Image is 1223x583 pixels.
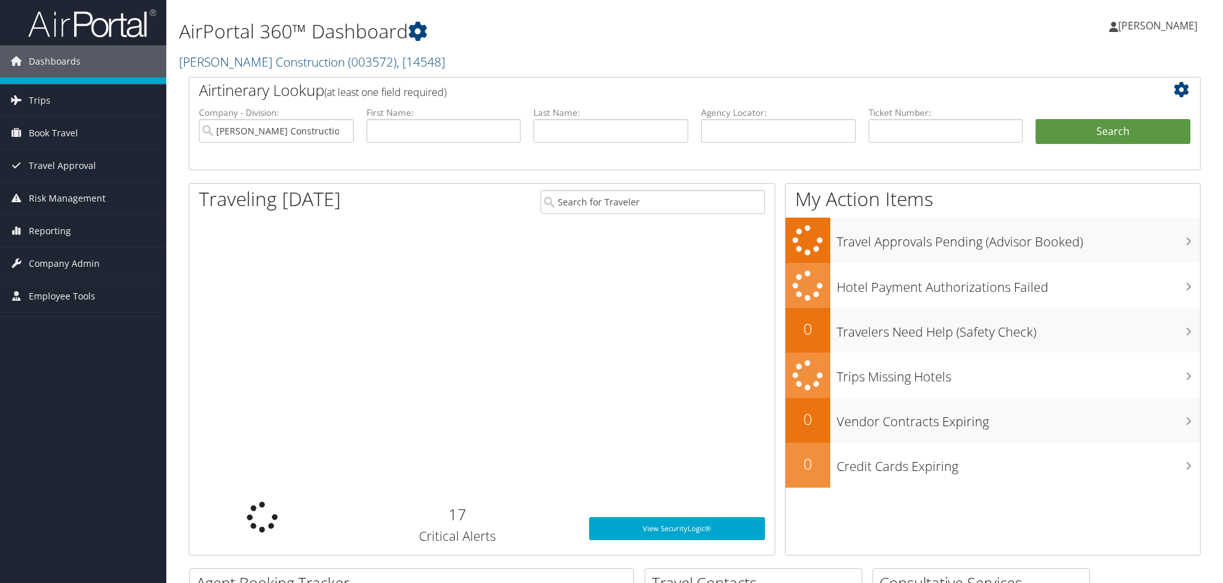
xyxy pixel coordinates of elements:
h3: Hotel Payment Authorizations Failed [837,272,1200,296]
h2: 0 [785,453,830,475]
span: Reporting [29,215,71,247]
h3: Travelers Need Help (Safety Check) [837,317,1200,341]
span: Risk Management [29,182,106,214]
span: Trips [29,84,51,116]
span: Employee Tools [29,280,95,312]
a: View SecurityLogic® [589,517,765,540]
label: First Name: [367,106,521,119]
a: [PERSON_NAME] Construction [179,53,445,70]
a: Travel Approvals Pending (Advisor Booked) [785,218,1200,263]
input: Search for Traveler [540,190,765,214]
a: [PERSON_NAME] [1109,6,1210,45]
span: Travel Approval [29,150,96,182]
span: ( 003572 ) [348,53,397,70]
h2: 17 [345,504,570,525]
span: [PERSON_NAME] [1118,19,1197,33]
h2: 0 [785,408,830,430]
h1: AirPortal 360™ Dashboard [179,18,867,45]
button: Search [1036,119,1190,145]
a: Trips Missing Hotels [785,353,1200,398]
h1: My Action Items [785,186,1200,212]
h2: 0 [785,318,830,340]
a: 0Credit Cards Expiring [785,443,1200,488]
a: Hotel Payment Authorizations Failed [785,263,1200,308]
a: 0Travelers Need Help (Safety Check) [785,308,1200,353]
h2: Airtinerary Lookup [199,79,1106,101]
h3: Credit Cards Expiring [837,451,1200,475]
label: Last Name: [533,106,688,119]
h3: Vendor Contracts Expiring [837,406,1200,431]
a: 0Vendor Contracts Expiring [785,398,1200,443]
label: Company - Division: [199,106,354,119]
span: (at least one field required) [324,85,446,99]
label: Ticket Number: [869,106,1023,119]
h1: Traveling [DATE] [199,186,341,212]
h3: Trips Missing Hotels [837,362,1200,386]
label: Agency Locator: [701,106,856,119]
span: Book Travel [29,117,78,149]
span: , [ 14548 ] [397,53,445,70]
span: Company Admin [29,248,100,280]
h3: Travel Approvals Pending (Advisor Booked) [837,227,1200,251]
img: airportal-logo.png [28,8,156,38]
h3: Critical Alerts [345,527,570,545]
span: Dashboards [29,45,81,77]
